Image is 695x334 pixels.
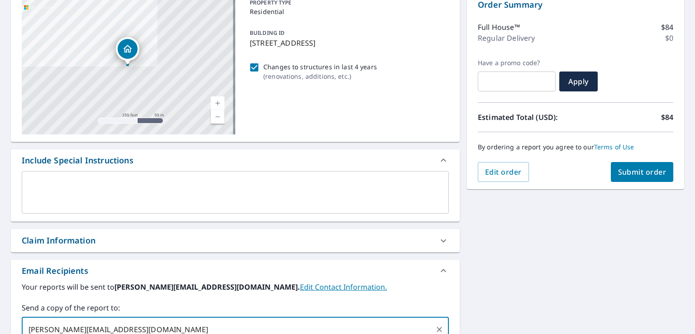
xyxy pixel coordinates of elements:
a: EditContactInfo [300,282,387,292]
b: [PERSON_NAME][EMAIL_ADDRESS][DOMAIN_NAME]. [114,282,300,292]
span: Submit order [618,167,666,177]
p: $0 [665,33,673,43]
div: Claim Information [11,229,460,252]
a: Current Level 17, Zoom In [211,96,224,110]
label: Have a promo code? [478,59,556,67]
div: Email Recipients [22,265,88,277]
p: ( renovations, additions, etc. ) [263,72,377,81]
p: $84 [661,22,673,33]
p: Changes to structures in last 4 years [263,62,377,72]
p: BUILDING ID [250,29,285,37]
button: Apply [559,72,598,91]
div: Claim Information [22,234,95,247]
p: By ordering a report you agree to our [478,143,673,151]
p: Full House™ [478,22,520,33]
label: Your reports will be sent to [22,282,449,292]
label: Send a copy of the report to: [22,302,449,313]
div: Email Recipients [11,260,460,282]
p: $84 [661,112,673,123]
button: Edit order [478,162,529,182]
a: Terms of Use [594,143,634,151]
p: Residential [250,7,445,16]
button: Submit order [611,162,674,182]
p: Regular Delivery [478,33,535,43]
p: Estimated Total (USD): [478,112,576,123]
span: Edit order [485,167,522,177]
div: Include Special Instructions [22,154,133,167]
div: Include Special Instructions [11,149,460,171]
span: Apply [566,76,590,86]
div: Dropped pin, building 1, Residential property, 3606 W 65th St Chicago, IL 60629 [116,37,139,65]
p: [STREET_ADDRESS] [250,38,445,48]
a: Current Level 17, Zoom Out [211,110,224,124]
